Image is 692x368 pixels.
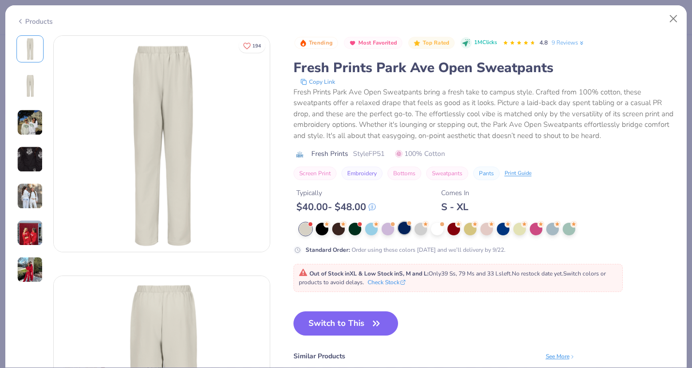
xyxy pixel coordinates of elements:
[17,220,43,246] img: User generated content
[413,39,421,47] img: Top Rated sort
[395,149,445,159] span: 100% Cotton
[539,39,548,46] span: 4.8
[368,278,405,287] button: Check Stock
[309,40,333,46] span: Trending
[296,188,376,198] div: Typically
[341,167,383,180] button: Embroidery
[306,245,506,254] div: Order using these colors [DATE] and we’ll delivery by 9/22.
[387,167,421,180] button: Bottoms
[17,257,43,283] img: User generated content
[296,201,376,213] div: $ 40.00 - $ 48.00
[293,167,337,180] button: Screen Print
[293,351,345,361] div: Similar Products
[344,37,402,49] button: Badge Button
[17,146,43,172] img: User generated content
[353,149,384,159] span: Style FP51
[474,39,497,47] span: 1M Clicks
[294,37,338,49] button: Badge Button
[17,183,43,209] img: User generated content
[297,77,338,87] button: copy to clipboard
[17,109,43,136] img: User generated content
[358,270,429,277] strong: & Low Stock in S, M and L :
[426,167,468,180] button: Sweatpants
[293,151,307,158] img: brand logo
[349,39,356,47] img: Most Favorited sort
[423,40,450,46] span: Top Rated
[512,270,563,277] span: No restock date yet.
[408,37,455,49] button: Badge Button
[546,352,575,361] div: See More
[239,39,265,53] button: Like
[293,59,676,77] div: Fresh Prints Park Ave Open Sweatpants
[293,311,399,336] button: Switch to This
[441,201,469,213] div: S - XL
[358,40,397,46] span: Most Favorited
[311,149,348,159] span: Fresh Prints
[18,74,42,97] img: Back
[293,87,676,141] div: Fresh Prints Park Ave Open Sweatpants bring a fresh take to campus style. Crafted from 100% cotto...
[309,270,358,277] strong: Out of Stock in XL
[54,36,270,252] img: Front
[552,38,585,47] a: 9 Reviews
[299,270,606,286] span: Only 39 Ss, 79 Ms and 33 Ls left. Switch colors or products to avoid delays.
[16,16,53,27] div: Products
[306,246,350,254] strong: Standard Order :
[299,39,307,47] img: Trending sort
[664,10,683,28] button: Close
[252,44,261,48] span: 194
[441,188,469,198] div: Comes In
[18,37,42,61] img: Front
[473,167,500,180] button: Pants
[503,35,536,51] div: 4.8 Stars
[505,169,532,178] div: Print Guide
